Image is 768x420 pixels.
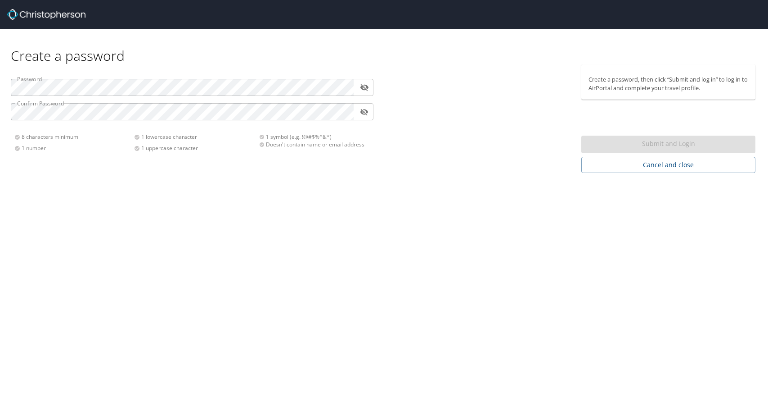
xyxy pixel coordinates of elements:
span: Cancel and close [588,160,748,171]
button: Cancel and close [581,157,755,173]
div: 1 symbol (e.g. !@#$%^&*) [259,133,368,141]
button: toggle password visibility [357,105,371,119]
img: Christopherson_logo_rev.png [7,9,85,20]
button: toggle password visibility [357,80,371,94]
div: 1 lowercase character [134,133,254,141]
div: 1 uppercase character [134,144,254,152]
p: Create a password, then click “Submit and log in” to log in to AirPortal and complete your travel... [588,75,748,92]
div: Doesn't contain name or email address [259,141,368,148]
div: 1 number [14,144,134,152]
div: 8 characters minimum [14,133,134,141]
div: Create a password [11,29,757,64]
